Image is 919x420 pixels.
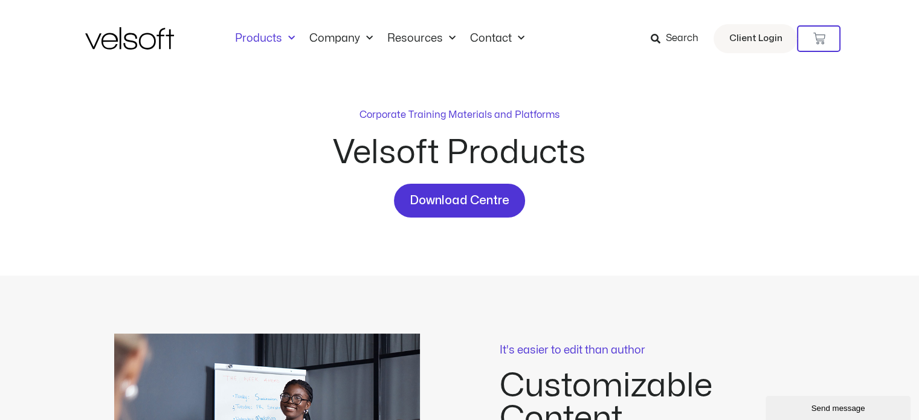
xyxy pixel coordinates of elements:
span: Client Login [729,31,782,47]
p: Corporate Training Materials and Platforms [360,108,559,122]
p: It's easier to edit than author [500,345,805,356]
a: Client Login [714,24,797,53]
a: ResourcesMenu Toggle [380,32,463,45]
span: Download Centre [410,191,509,210]
img: Velsoft Training Materials [85,27,174,50]
h2: Velsoft Products [242,137,677,169]
span: Search [665,31,698,47]
nav: Menu [228,32,532,45]
a: CompanyMenu Toggle [302,32,380,45]
a: ContactMenu Toggle [463,32,532,45]
a: Search [650,28,706,49]
a: ProductsMenu Toggle [228,32,302,45]
iframe: chat widget [766,393,913,420]
a: Download Centre [394,184,525,218]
